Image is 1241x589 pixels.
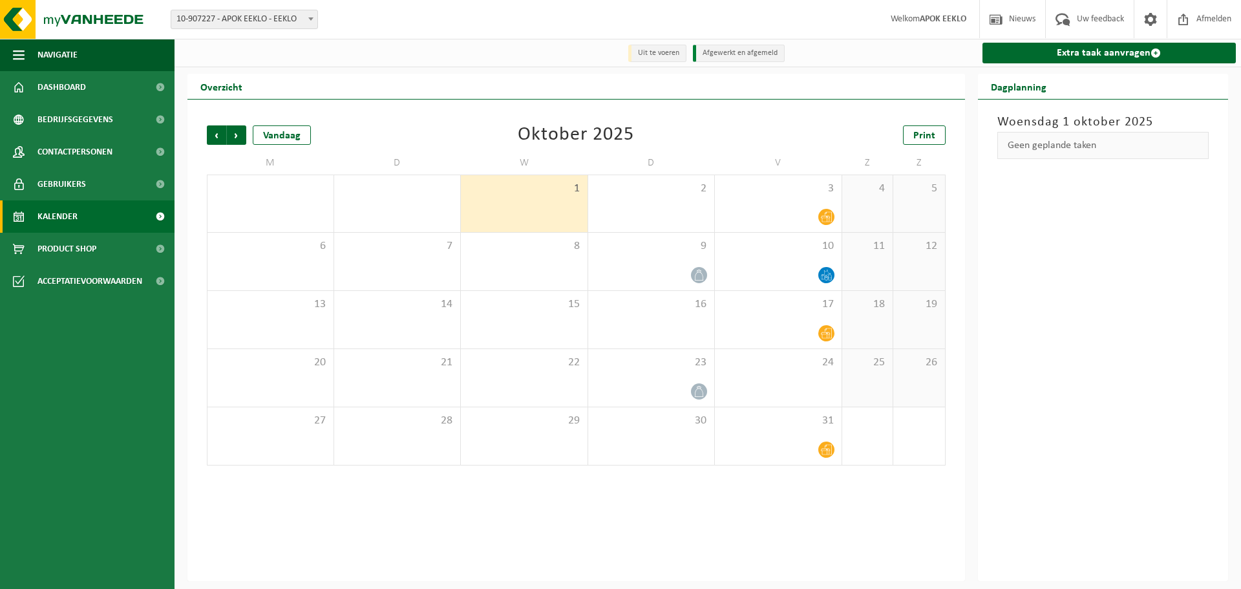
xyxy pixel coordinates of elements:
[207,151,334,175] td: M
[253,125,311,145] div: Vandaag
[893,151,945,175] td: Z
[37,233,96,265] span: Product Shop
[37,71,86,103] span: Dashboard
[715,151,842,175] td: V
[467,182,581,196] span: 1
[227,125,246,145] span: Volgende
[842,151,894,175] td: Z
[595,239,708,253] span: 9
[334,151,461,175] td: D
[595,297,708,312] span: 16
[900,239,938,253] span: 12
[721,356,835,370] span: 24
[461,151,588,175] td: W
[920,14,966,24] strong: APOK EEKLO
[37,39,78,71] span: Navigatie
[721,182,835,196] span: 3
[849,356,887,370] span: 25
[900,182,938,196] span: 5
[997,112,1209,132] h3: Woensdag 1 oktober 2025
[518,125,634,145] div: Oktober 2025
[37,265,142,297] span: Acceptatievoorwaarden
[341,414,454,428] span: 28
[467,297,581,312] span: 15
[467,356,581,370] span: 22
[595,356,708,370] span: 23
[997,132,1209,159] div: Geen geplande taken
[721,297,835,312] span: 17
[978,74,1059,99] h2: Dagplanning
[903,125,946,145] a: Print
[341,239,454,253] span: 7
[214,414,327,428] span: 27
[214,239,327,253] span: 6
[721,414,835,428] span: 31
[207,125,226,145] span: Vorige
[37,200,78,233] span: Kalender
[467,239,581,253] span: 8
[467,414,581,428] span: 29
[171,10,318,29] span: 10-907227 - APOK EEKLO - EEKLO
[721,239,835,253] span: 10
[187,74,255,99] h2: Overzicht
[849,239,887,253] span: 11
[37,168,86,200] span: Gebruikers
[214,356,327,370] span: 20
[37,136,112,168] span: Contactpersonen
[595,414,708,428] span: 30
[849,182,887,196] span: 4
[595,182,708,196] span: 2
[37,103,113,136] span: Bedrijfsgegevens
[588,151,716,175] td: D
[341,356,454,370] span: 21
[214,297,327,312] span: 13
[900,297,938,312] span: 19
[913,131,935,141] span: Print
[693,45,785,62] li: Afgewerkt en afgemeld
[982,43,1236,63] a: Extra taak aanvragen
[628,45,686,62] li: Uit te voeren
[849,297,887,312] span: 18
[900,356,938,370] span: 26
[341,297,454,312] span: 14
[171,10,317,28] span: 10-907227 - APOK EEKLO - EEKLO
